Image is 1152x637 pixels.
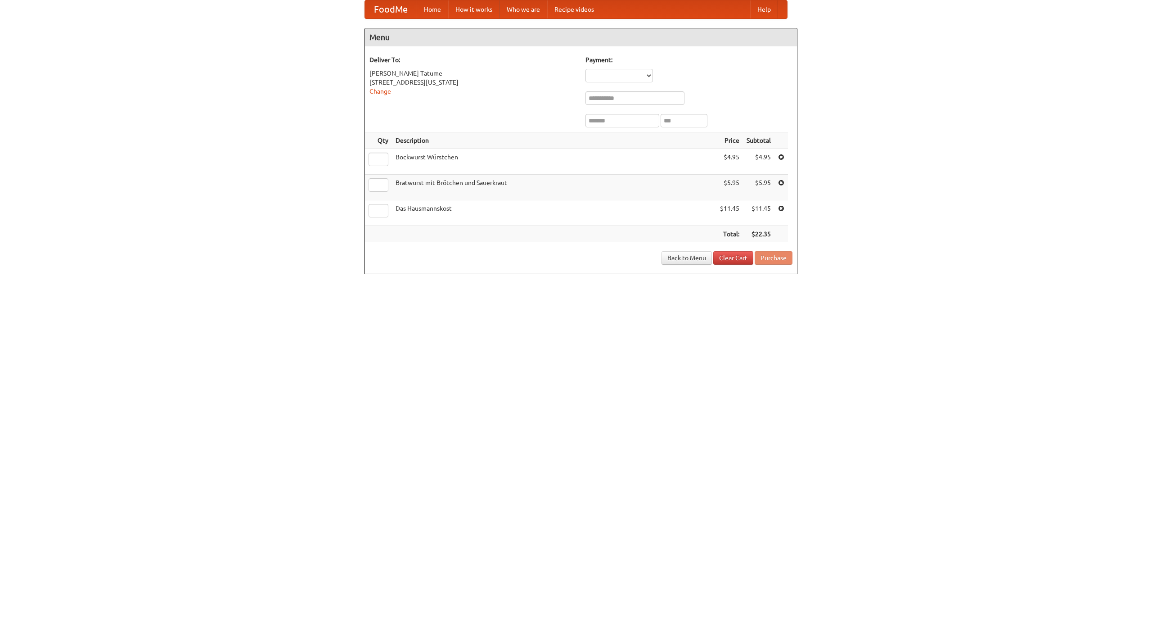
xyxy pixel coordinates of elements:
[716,175,743,200] td: $5.95
[369,55,576,64] h5: Deliver To:
[365,132,392,149] th: Qty
[661,251,712,265] a: Back to Menu
[365,28,797,46] h4: Menu
[392,175,716,200] td: Bratwurst mit Brötchen und Sauerkraut
[499,0,547,18] a: Who we are
[369,78,576,87] div: [STREET_ADDRESS][US_STATE]
[713,251,753,265] a: Clear Cart
[716,200,743,226] td: $11.45
[716,149,743,175] td: $4.95
[547,0,601,18] a: Recipe videos
[743,132,774,149] th: Subtotal
[365,0,417,18] a: FoodMe
[755,251,792,265] button: Purchase
[585,55,792,64] h5: Payment:
[369,88,391,95] a: Change
[750,0,778,18] a: Help
[743,149,774,175] td: $4.95
[716,132,743,149] th: Price
[743,226,774,243] th: $22.35
[392,149,716,175] td: Bockwurst Würstchen
[743,175,774,200] td: $5.95
[392,200,716,226] td: Das Hausmannskost
[392,132,716,149] th: Description
[369,69,576,78] div: [PERSON_NAME] Tatume
[743,200,774,226] td: $11.45
[417,0,448,18] a: Home
[716,226,743,243] th: Total:
[448,0,499,18] a: How it works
